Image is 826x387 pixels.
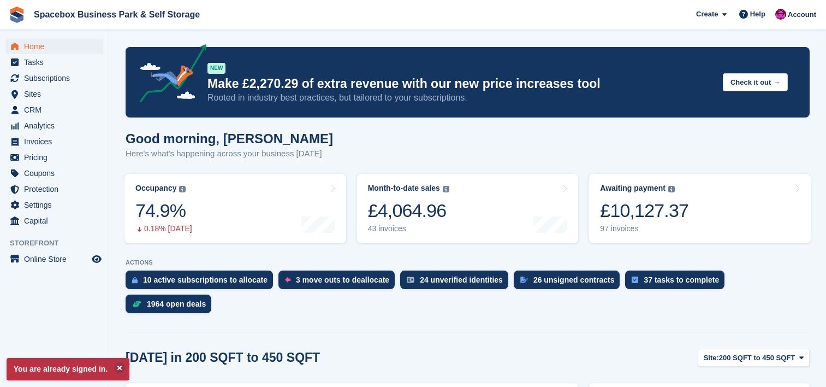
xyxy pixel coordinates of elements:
[420,275,503,284] div: 24 unverified identities
[126,259,810,266] p: ACTIONS
[723,73,788,91] button: Check it out →
[5,150,103,165] a: menu
[126,131,333,146] h1: Good morning, [PERSON_NAME]
[207,92,714,104] p: Rooted in industry best practices, but tailored to your subscriptions.
[719,353,795,363] span: 200 SQFT to 450 SQFT
[368,200,449,222] div: £4,064.96
[24,213,90,228] span: Capital
[520,277,528,283] img: contract_signature_icon-13c848040528278c33f63329250d36e43548de30e8caae1d1a13099fd9432cc5.svg
[90,253,103,266] a: Preview store
[179,186,186,192] img: icon-info-grey-7440780725fd019a000dd9b08b2336e03edf1995a4989e88bcd33f0948082b44.svg
[130,44,207,107] img: price-adjustments-announcement-icon-8257ccfd72463d97f412b2fc003d46551f7dbcb40ab6d574587a9cd5c0d94...
[24,118,90,133] span: Analytics
[126,148,333,160] p: Here's what's happening across your business [DATE]
[357,174,579,243] a: Month-to-date sales £4,064.96 43 invoices
[5,55,103,70] a: menu
[668,186,675,192] img: icon-info-grey-7440780725fd019a000dd9b08b2336e03edf1995a4989e88bcd33f0948082b44.svg
[10,238,109,249] span: Storefront
[696,9,718,20] span: Create
[750,9,765,20] span: Help
[5,134,103,149] a: menu
[285,277,290,283] img: move_outs_to_deallocate_icon-f764333ba52eb49d3ac5e1228854f67142a1ed5810a6f6cc68b1a99e826820c5.svg
[788,9,816,20] span: Account
[24,150,90,165] span: Pricing
[24,134,90,149] span: Invoices
[533,275,615,284] div: 26 unsigned contracts
[5,118,103,133] a: menu
[5,166,103,181] a: menu
[24,181,90,197] span: Protection
[5,102,103,118] a: menu
[5,197,103,213] a: menu
[600,184,665,193] div: Awaiting payment
[126,271,278,295] a: 10 active subscriptions to allocate
[368,224,449,233] div: 43 invoices
[514,271,626,295] a: 26 unsigned contracts
[135,200,192,222] div: 74.9%
[296,275,389,284] div: 3 move outs to deallocate
[132,300,141,308] img: deal-1b604bf984904fb50ccaf53a9ad4b4a5d6e5aea283cecdc64d6e3604feb123c2.svg
[278,271,400,295] a: 3 move outs to deallocate
[600,224,688,233] div: 97 invoices
[132,277,138,284] img: active_subscription_to_allocate_icon-d502201f5373d7db506a760aba3b589e785aa758c864c3986d89f69b8ff3...
[443,186,449,192] img: icon-info-grey-7440780725fd019a000dd9b08b2336e03edf1995a4989e88bcd33f0948082b44.svg
[143,275,268,284] div: 10 active subscriptions to allocate
[644,275,719,284] div: 37 tasks to complete
[589,174,811,243] a: Awaiting payment £10,127.37 97 invoices
[632,277,638,283] img: task-75834270c22a3079a89374b754ae025e5fb1db73e45f91037f5363f120a921f8.svg
[5,181,103,197] a: menu
[126,350,320,365] h2: [DATE] in 200 SQFT to 450 SQFT
[7,358,129,380] p: You are already signed in.
[9,7,25,23] img: stora-icon-8386f47178a22dfd0bd8f6a31ec36ba5ce8667c1dd55bd0f319d3a0aa187defe.svg
[135,224,192,233] div: 0.18% [DATE]
[400,271,514,295] a: 24 unverified identities
[775,9,786,20] img: Shitika Balanath
[5,251,103,267] a: menu
[124,174,346,243] a: Occupancy 74.9% 0.18% [DATE]
[24,197,90,213] span: Settings
[625,271,730,295] a: 37 tasks to complete
[147,300,206,308] div: 1964 open deals
[24,71,90,86] span: Subscriptions
[407,277,414,283] img: verify_identity-adf6edd0f0f0b5bbfe63781bf79b02c33cf7c696d77639b501bdc392416b5a36.svg
[24,39,90,54] span: Home
[126,295,217,319] a: 1964 open deals
[24,166,90,181] span: Coupons
[368,184,440,193] div: Month-to-date sales
[135,184,176,193] div: Occupancy
[207,76,714,92] p: Make £2,270.29 of extra revenue with our new price increases tool
[5,86,103,102] a: menu
[24,55,90,70] span: Tasks
[698,349,810,367] button: Site: 200 SQFT to 450 SQFT
[5,213,103,228] a: menu
[600,200,688,222] div: £10,127.37
[207,63,225,74] div: NEW
[5,71,103,86] a: menu
[24,251,90,267] span: Online Store
[704,353,719,363] span: Site:
[24,102,90,118] span: CRM
[29,5,204,24] a: Spacebox Business Park & Self Storage
[5,39,103,54] a: menu
[24,86,90,102] span: Sites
